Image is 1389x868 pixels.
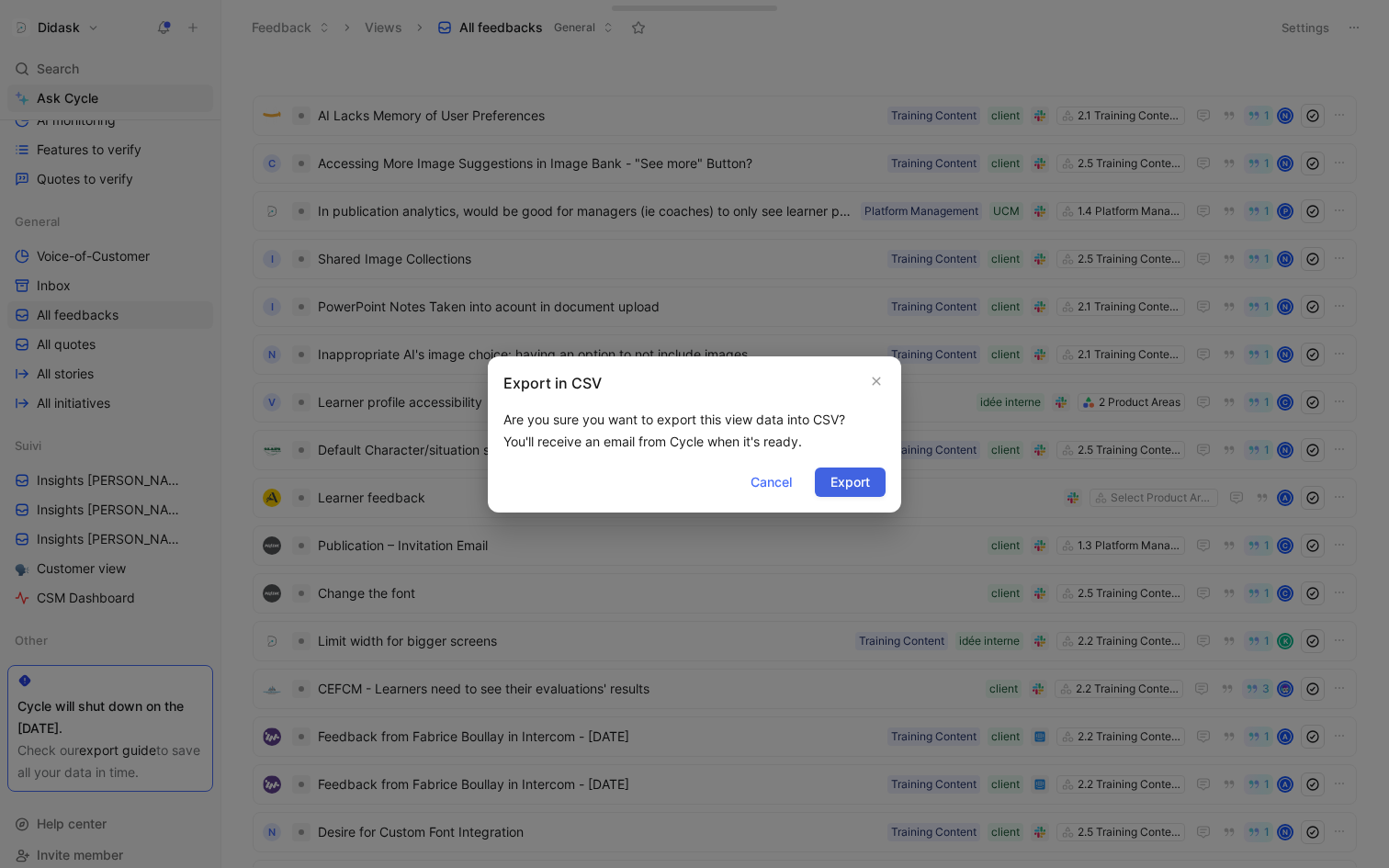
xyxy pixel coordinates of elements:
[503,372,602,394] h2: Export in CSV
[503,409,886,453] div: Are you sure you want to export this view data into CSV? You'll receive an email from Cycle when ...
[815,468,886,497] button: Export
[830,471,870,493] span: Export
[751,471,792,493] span: Cancel
[735,468,807,497] button: Cancel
